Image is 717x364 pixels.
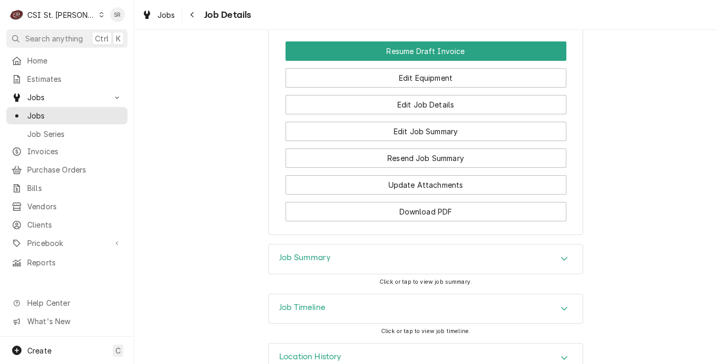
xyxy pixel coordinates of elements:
span: Click or tap to view job summary. [379,279,472,285]
div: Stephani Roth's Avatar [110,7,125,22]
div: Accordion Header [269,294,583,324]
div: Button Group Row [286,61,566,88]
a: Vendors [6,198,128,215]
button: Update Attachments [286,175,566,195]
a: Bills [6,179,128,197]
span: Job Series [27,129,122,140]
span: Job Details [201,8,251,22]
a: Go to Jobs [6,89,128,106]
div: Button Group Row [286,195,566,221]
a: Purchase Orders [6,161,128,178]
a: Job Series [6,125,128,143]
span: Search anything [25,33,83,44]
div: Accordion Header [269,244,583,274]
span: Purchase Orders [27,164,122,175]
button: Accordion Details Expand Trigger [269,294,583,324]
a: Go to Pricebook [6,234,128,252]
span: Invoices [27,146,122,157]
a: Jobs [6,107,128,124]
a: Invoices [6,143,128,160]
span: What's New [27,316,121,327]
div: Button Group Row [286,41,566,61]
div: Button Group Row [286,88,566,114]
a: Clients [6,216,128,233]
span: Create [27,346,51,355]
span: Jobs [157,9,175,20]
span: K [116,33,121,44]
button: Navigate back [184,6,201,23]
a: Go to What's New [6,313,128,330]
button: Search anythingCtrlK [6,29,128,48]
button: Accordion Details Expand Trigger [269,244,583,274]
a: Jobs [138,6,180,24]
span: Home [27,55,122,66]
div: SR [110,7,125,22]
div: Button Group [286,41,566,221]
button: Download PDF [286,202,566,221]
h3: Job Summary [279,253,331,263]
div: CSI St. [PERSON_NAME] [27,9,96,20]
h3: Job Timeline [279,303,325,313]
span: Ctrl [95,33,109,44]
span: Help Center [27,297,121,308]
span: Jobs [27,92,107,103]
div: CSI St. Louis's Avatar [9,7,24,22]
h3: Location History [279,352,342,362]
a: Estimates [6,70,128,88]
div: Button Group Row [286,141,566,168]
span: Pricebook [27,238,107,249]
a: Home [6,52,128,69]
button: Resend Job Summary [286,148,566,168]
span: Vendors [27,201,122,212]
span: Jobs [27,110,122,121]
a: Reports [6,254,128,271]
span: Estimates [27,73,122,84]
div: Button Group Row [286,168,566,195]
span: C [115,345,121,356]
span: Reports [27,257,122,268]
div: C [9,7,24,22]
span: Click or tap to view job timeline. [381,328,470,335]
span: Bills [27,183,122,194]
button: Edit Job Summary [286,122,566,141]
button: Edit Job Details [286,95,566,114]
button: Resume Draft Invoice [286,41,566,61]
div: Job Timeline [268,294,583,324]
div: Job Summary [268,244,583,274]
button: Edit Equipment [286,68,566,88]
div: Button Group Row [286,114,566,141]
a: Go to Help Center [6,294,128,312]
span: Clients [27,219,122,230]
